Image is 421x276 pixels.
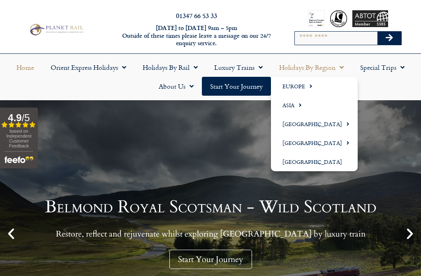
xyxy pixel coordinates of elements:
[202,77,271,96] a: Start your Journey
[403,227,417,241] div: Next slide
[271,96,358,115] a: Asia
[8,58,42,77] a: Home
[271,115,358,133] a: [GEOGRAPHIC_DATA]
[150,77,202,96] a: About Us
[271,152,358,171] a: [GEOGRAPHIC_DATA]
[169,250,252,269] a: Start Your Journey
[271,77,358,96] a: Europe
[45,198,377,216] h1: Belmond Royal Scotsman - Wild Scotland
[377,32,401,45] button: Search
[45,229,377,239] p: Restore, reflect and rejuvenate whilst exploring [GEOGRAPHIC_DATA] by luxury train
[134,58,206,77] a: Holidays by Rail
[206,58,271,77] a: Luxury Trains
[271,133,358,152] a: [GEOGRAPHIC_DATA]
[28,23,85,37] img: Planet Rail Train Holidays Logo
[176,11,217,20] a: 01347 66 53 33
[4,58,417,96] nav: Menu
[352,58,413,77] a: Special Trips
[271,58,352,77] a: Holidays by Region
[114,24,279,47] h6: [DATE] to [DATE] 9am – 5pm Outside of these times please leave a message on our 24/7 enquiry serv...
[42,58,134,77] a: Orient Express Holidays
[4,227,18,241] div: Previous slide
